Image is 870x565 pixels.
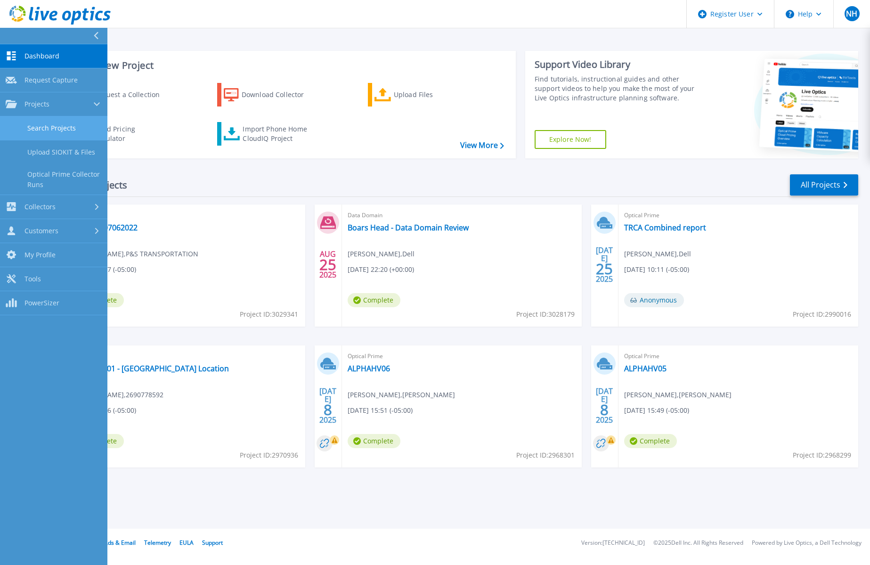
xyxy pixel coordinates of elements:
span: My Profile [24,251,56,259]
a: WFPTUDC01 - [GEOGRAPHIC_DATA] Location [71,364,229,373]
a: View More [460,141,504,150]
span: Optical Prime [71,210,300,221]
span: Complete [348,293,400,307]
div: [DATE] 2025 [595,388,613,423]
span: Project ID: 2968301 [516,450,575,460]
div: Download Collector [242,85,317,104]
a: Support [202,539,223,547]
a: Download Collector [217,83,322,106]
span: Customers [24,227,58,235]
div: Cloud Pricing Calculator [92,124,168,143]
a: TRCA Combined report [624,223,706,232]
a: EULA [179,539,194,547]
span: PowerSizer [24,299,59,307]
span: Optical Prime [624,351,853,361]
span: [PERSON_NAME] , [PERSON_NAME] [624,390,732,400]
span: Dashboard [24,52,59,60]
span: [DATE] 15:51 (-05:00) [348,405,413,416]
span: Project ID: 2990016 [793,309,851,319]
span: [PERSON_NAME] , Dell [348,249,415,259]
a: ALPHAHV05 [624,364,667,373]
span: Optical Prime [71,351,300,361]
span: Complete [348,434,400,448]
a: Boars Head - Data Domain Review [348,223,469,232]
span: Project ID: 3029341 [240,309,298,319]
li: Version: [TECHNICAL_ID] [581,540,645,546]
div: Import Phone Home CloudIQ Project [243,124,316,143]
a: Telemetry [144,539,171,547]
div: [DATE] 2025 [319,388,337,423]
span: 8 [324,406,332,414]
span: [PERSON_NAME] , P&S TRANSPORTATION [71,249,198,259]
div: Upload Files [394,85,469,104]
span: Optical Prime [348,351,576,361]
a: Explore Now! [535,130,606,149]
a: All Projects [790,174,858,196]
li: Powered by Live Optics, a Dell Technology [752,540,862,546]
span: Request Capture [24,76,78,84]
span: Optical Prime [624,210,853,221]
h3: Start a New Project [67,60,504,71]
span: Projects [24,100,49,108]
span: [PERSON_NAME] , Dell [624,249,691,259]
span: Project ID: 2970936 [240,450,298,460]
div: Request a Collection [94,85,169,104]
span: Project ID: 2968299 [793,450,851,460]
a: ALPHAHV06 [348,364,390,373]
span: Tools [24,275,41,283]
span: 25 [596,265,613,273]
div: AUG 2025 [319,247,337,282]
a: Cloud Pricing Calculator [67,122,172,146]
div: Find tutorials, instructional guides and other support videos to help you make the most of your L... [535,74,704,103]
a: Request a Collection [67,83,172,106]
span: Complete [624,434,677,448]
span: 25 [319,261,336,269]
span: [PERSON_NAME] , 2690778592 [71,390,163,400]
span: Project ID: 3028179 [516,309,575,319]
span: [DATE] 22:20 (+00:00) [348,264,414,275]
span: Collectors [24,203,56,211]
span: NH [846,10,857,17]
span: 8 [600,406,609,414]
span: Anonymous [624,293,684,307]
span: [DATE] 15:49 (-05:00) [624,405,689,416]
span: [PERSON_NAME] , [PERSON_NAME] [348,390,455,400]
a: Ads & Email [104,539,136,547]
li: © 2025 Dell Inc. All Rights Reserved [653,540,743,546]
span: Data Domain [348,210,576,221]
div: [DATE] 2025 [595,247,613,282]
a: Upload Files [368,83,473,106]
div: Support Video Library [535,58,704,71]
span: [DATE] 10:11 (-05:00) [624,264,689,275]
